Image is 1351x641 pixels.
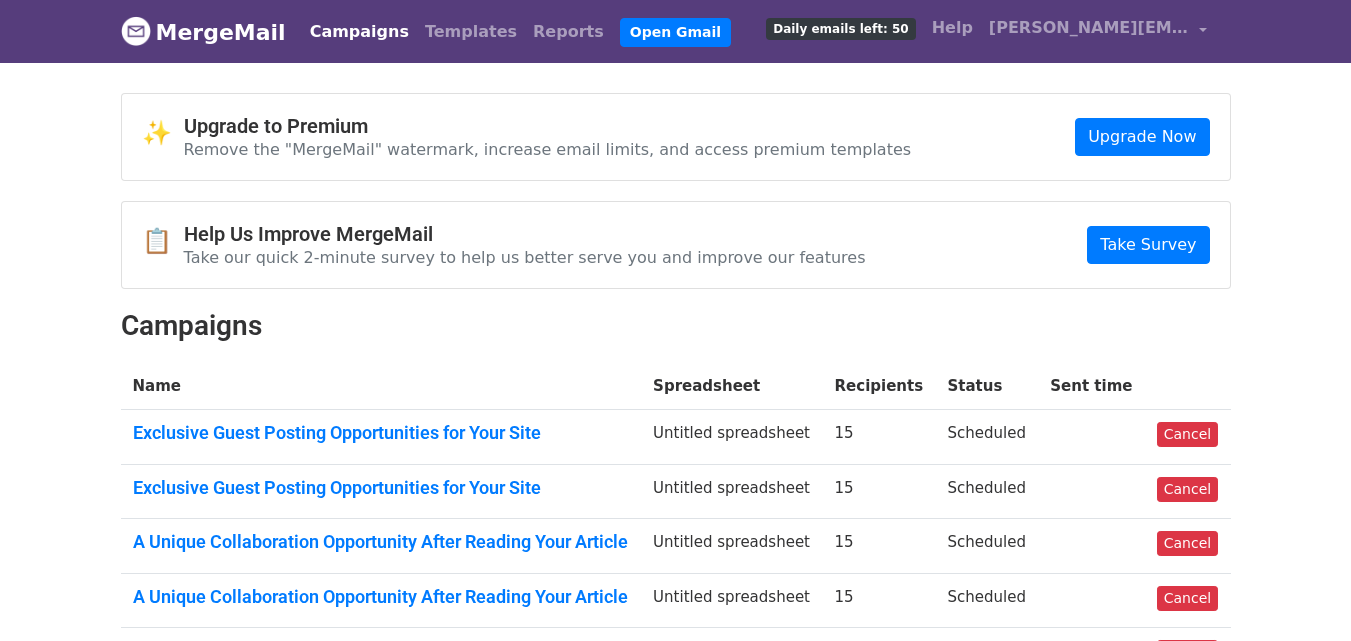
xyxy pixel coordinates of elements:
[1087,226,1209,264] a: Take Survey
[133,422,630,444] a: Exclusive Guest Posting Opportunities for Your Site
[184,247,866,268] p: Take our quick 2-minute survey to help us better serve you and improve our features
[823,573,936,628] td: 15
[641,573,822,628] td: Untitled spreadsheet
[936,363,1039,410] th: Status
[641,519,822,574] td: Untitled spreadsheet
[936,410,1039,465] td: Scheduled
[620,18,731,47] a: Open Gmail
[184,222,866,246] h4: Help Us Improve MergeMail
[823,464,936,519] td: 15
[1157,586,1218,611] a: Cancel
[417,12,525,52] a: Templates
[142,227,184,256] span: 📋
[766,18,915,40] span: Daily emails left: 50
[823,410,936,465] td: 15
[133,586,630,608] a: A Unique Collaboration Opportunity After Reading Your Article
[1075,118,1209,156] a: Upgrade Now
[142,119,184,148] span: ✨
[1157,422,1218,447] a: Cancel
[1157,477,1218,502] a: Cancel
[184,114,912,138] h4: Upgrade to Premium
[302,12,417,52] a: Campaigns
[525,12,612,52] a: Reports
[121,11,286,53] a: MergeMail
[936,573,1039,628] td: Scheduled
[121,309,1231,343] h2: Campaigns
[823,519,936,574] td: 15
[936,464,1039,519] td: Scheduled
[133,477,630,499] a: Exclusive Guest Posting Opportunities for Your Site
[936,519,1039,574] td: Scheduled
[924,8,981,48] a: Help
[641,464,822,519] td: Untitled spreadsheet
[1038,363,1145,410] th: Sent time
[758,8,923,48] a: Daily emails left: 50
[121,363,642,410] th: Name
[641,410,822,465] td: Untitled spreadsheet
[981,8,1215,55] a: [PERSON_NAME][EMAIL_ADDRESS][DOMAIN_NAME]
[641,363,822,410] th: Spreadsheet
[823,363,936,410] th: Recipients
[1157,531,1218,556] a: Cancel
[133,531,630,553] a: A Unique Collaboration Opportunity After Reading Your Article
[121,16,151,46] img: MergeMail logo
[184,139,912,160] p: Remove the "MergeMail" watermark, increase email limits, and access premium templates
[989,16,1189,40] span: [PERSON_NAME][EMAIL_ADDRESS][DOMAIN_NAME]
